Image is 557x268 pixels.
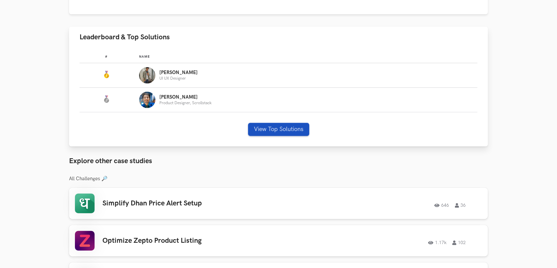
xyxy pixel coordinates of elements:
[69,176,488,182] h3: All Challenges 🔎
[452,240,466,245] span: 102
[159,76,198,81] p: UI UX Designer
[69,188,488,219] a: Simplify Dhan Price Alert Setup64636
[80,33,170,42] span: Leaderboard & Top Solutions
[139,67,155,84] img: Profile photo
[105,55,108,59] span: #
[455,203,466,208] span: 36
[434,203,449,208] span: 646
[428,240,446,245] span: 1.17k
[159,101,211,105] p: Product Designer, Scrollstack
[69,225,488,257] a: Optimize Zepto Product Listing1.17k102
[69,27,488,48] button: Leaderboard & Top Solutions
[159,95,211,100] p: [PERSON_NAME]
[139,92,155,108] img: Profile photo
[80,49,477,112] table: Leaderboard
[69,48,488,146] div: Leaderboard & Top Solutions
[102,71,110,79] img: Gold Medal
[102,95,110,103] img: Silver Medal
[102,199,288,208] h3: Simplify Dhan Price Alert Setup
[69,157,488,165] h3: Explore other case studies
[102,237,288,245] h3: Optimize Zepto Product Listing
[139,55,150,59] span: Name
[248,123,309,136] button: View Top Solutions
[159,70,198,75] p: [PERSON_NAME]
